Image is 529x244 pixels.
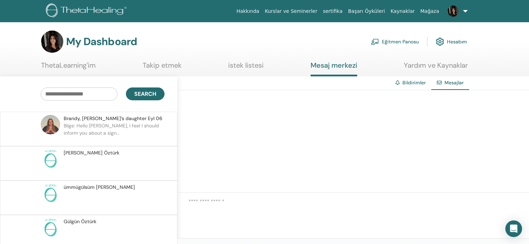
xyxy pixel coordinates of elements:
[64,184,135,191] span: ümmügülsüm [PERSON_NAME]
[505,220,522,237] div: Open Intercom Messenger
[64,115,146,122] span: Brandy, [PERSON_NAME]’s daughter
[64,149,119,157] span: [PERSON_NAME] Öztürk
[371,34,419,49] a: Eğitmen Panosu
[448,6,459,17] img: default.jpg
[371,39,379,45] img: chalkboard-teacher.svg
[404,61,468,75] a: Yardım ve Kaynaklar
[228,61,264,75] a: istek listesi
[388,5,418,18] a: Kaynaklar
[402,79,426,86] a: Bildirimler
[41,61,96,75] a: ThetaLearning'im
[64,218,96,225] span: Gülgün Öztürk
[444,79,464,86] span: Mesajlar
[417,5,442,18] a: Mağaza
[46,3,129,19] img: logo.png
[66,35,137,48] h3: My Dashboard
[320,5,345,18] a: sertifika
[148,115,162,122] span: Eyl 06
[41,149,60,169] img: no-photo.png
[41,184,60,203] img: no-photo.png
[311,61,357,76] a: Mesaj merkezi
[436,36,444,48] img: cog.svg
[143,61,182,75] a: Takip etmek
[41,115,60,134] img: default.jpg
[262,5,320,18] a: Kurslar ve Seminerler
[345,5,388,18] a: Başarı Öyküleri
[234,5,262,18] a: Hakkında
[126,87,165,100] button: Search
[436,34,467,49] a: Hesabım
[64,122,165,143] p: Bilge: Hello [PERSON_NAME], I feel I should inform you about a sign...
[41,31,63,53] img: default.jpg
[134,90,156,98] span: Search
[41,218,60,237] img: no-photo.png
